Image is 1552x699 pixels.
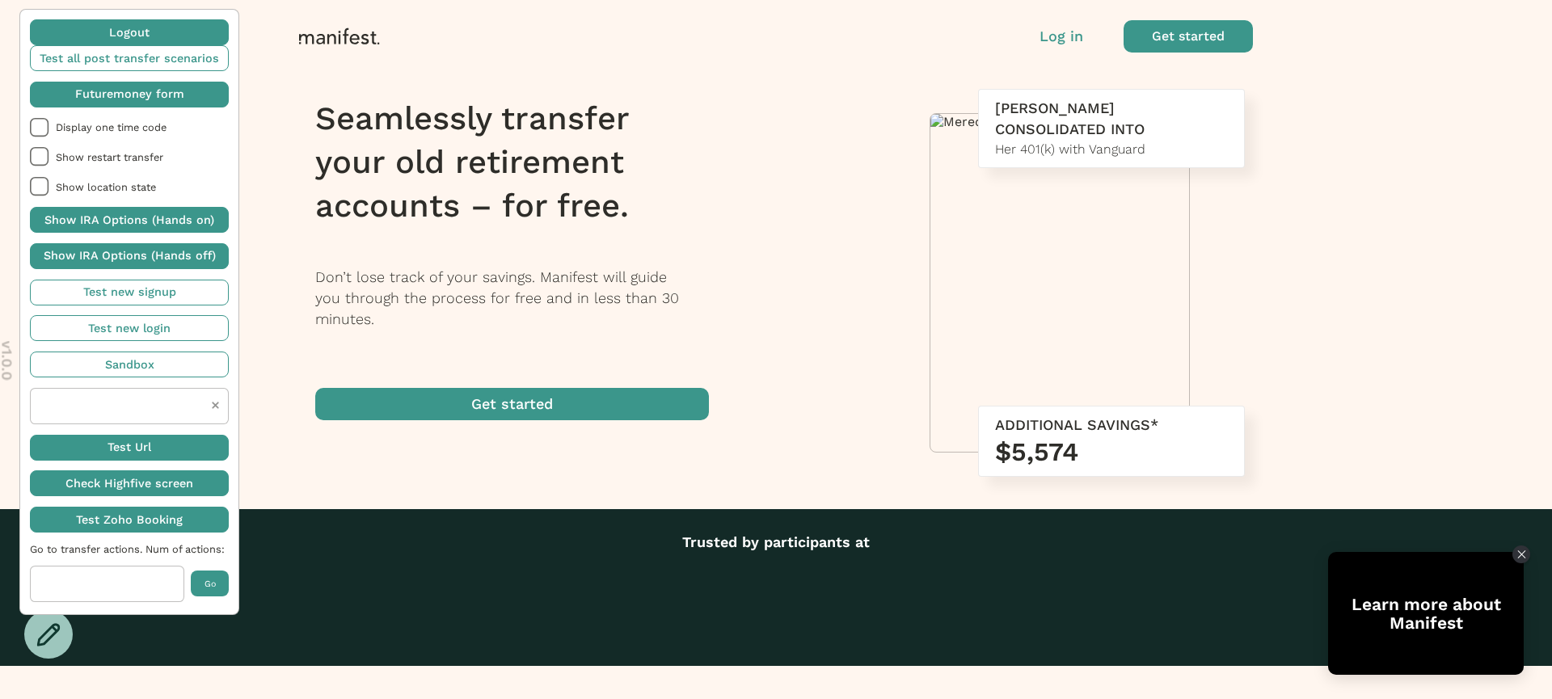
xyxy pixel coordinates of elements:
[315,388,709,420] button: Get started
[30,352,229,377] button: Sandbox
[30,45,229,71] button: Test all post transfer scenarios
[30,435,229,461] button: Test Url
[1328,552,1524,675] div: Tolstoy bubble widget
[1328,595,1524,632] div: Learn more about Manifest
[930,114,1189,129] img: Meredith
[191,571,229,596] button: Go
[56,181,229,193] span: Show location state
[1512,545,1530,563] div: Close Tolstoy widget
[30,19,229,45] button: Logout
[1328,552,1524,675] div: Open Tolstoy widget
[30,280,229,305] button: Test new signup
[30,82,229,107] button: Futuremoney form
[30,315,229,341] button: Test new login
[315,97,730,228] h1: Seamlessly transfer your old retirement accounts – for free.
[56,151,229,163] span: Show restart transfer
[995,415,1228,436] div: ADDITIONAL SAVINGS*
[1040,26,1083,47] button: Log in
[56,121,229,133] span: Display one time code
[995,140,1228,159] div: Her 401(k) with Vanguard
[995,436,1228,468] h3: $5,574
[315,267,730,330] p: Don’t lose track of your savings. Manifest will guide you through the process for free and in les...
[1124,20,1253,53] button: Get started
[30,147,229,166] li: Show restart transfer
[30,207,229,233] button: Show IRA Options (Hands on)
[995,98,1228,140] div: [PERSON_NAME] CONSOLIDATED INTO
[30,470,229,496] button: Check Highfive screen
[30,243,229,269] button: Show IRA Options (Hands off)
[1328,552,1524,675] div: Open Tolstoy
[30,177,229,196] li: Show location state
[30,507,229,533] button: Test Zoho Booking
[30,118,229,137] li: Display one time code
[30,543,229,555] span: Go to transfer actions. Num of actions:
